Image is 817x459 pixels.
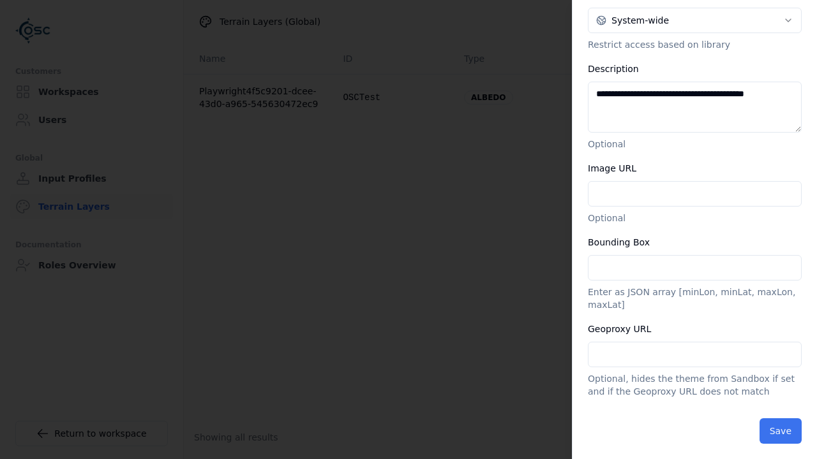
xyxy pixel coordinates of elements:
[588,286,802,311] p: Enter as JSON array [minLon, minLat, maxLon, maxLat]
[588,324,651,334] label: Geoproxy URL
[588,237,650,247] label: Bounding Box
[588,138,802,150] p: Optional
[588,163,636,173] label: Image URL
[760,418,802,444] button: Save
[588,64,639,74] label: Description
[588,38,802,51] p: Restrict access based on library
[588,372,802,398] p: Optional, hides the theme from Sandbox if set and if the Geoproxy URL does not match
[588,212,802,224] p: Optional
